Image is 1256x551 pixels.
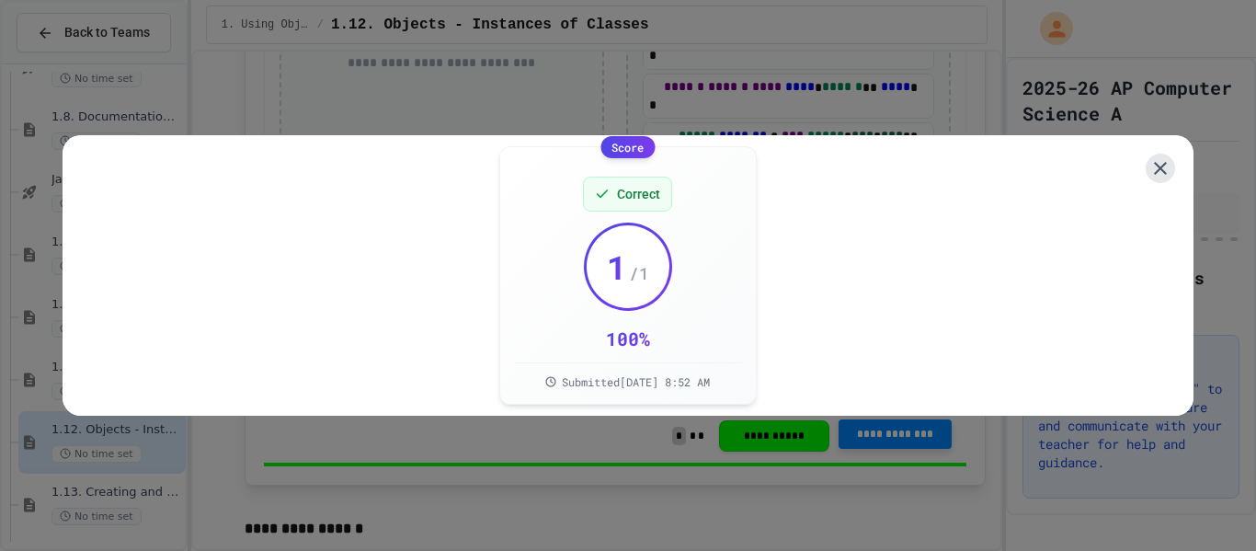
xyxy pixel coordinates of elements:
[606,326,650,351] div: 100 %
[617,185,660,203] span: Correct
[562,374,710,389] span: Submitted [DATE] 8:52 AM
[629,260,649,286] span: / 1
[607,248,627,285] span: 1
[600,136,655,158] div: Score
